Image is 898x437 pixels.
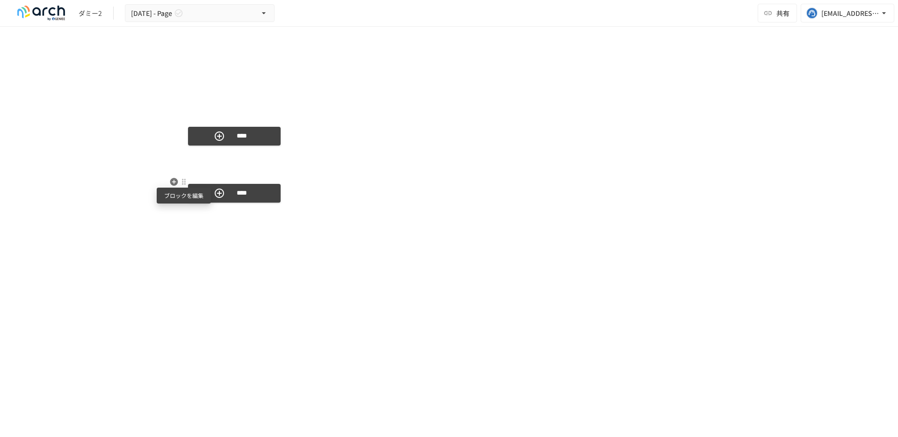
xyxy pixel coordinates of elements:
div: ブロックを編集 [157,188,211,204]
div: [EMAIL_ADDRESS][DOMAIN_NAME] [821,7,879,19]
img: logo-default@2x-9cf2c760.svg [11,6,71,21]
span: 共有 [776,8,789,18]
button: [DATE] - Page [125,4,275,22]
span: [DATE] - Page [131,7,172,19]
div: ダミー2 [79,8,102,18]
button: [EMAIL_ADDRESS][DOMAIN_NAME] [801,4,894,22]
button: 共有 [758,4,797,22]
